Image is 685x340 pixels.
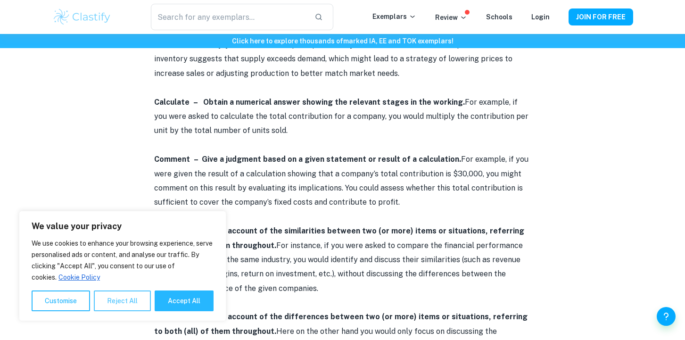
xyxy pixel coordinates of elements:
p: We value your privacy [32,221,214,232]
a: Schools [486,13,512,21]
a: Login [531,13,550,21]
span: economies, causing consumers around the world to have increasingly [306,193,522,207]
h6: Click here to explore thousands of marked IA, EE and TOK exemplars ! [2,36,683,46]
button: JOIN FOR FREE [569,8,633,25]
p: Review [435,12,467,23]
button: Accept All [155,290,214,311]
p: For instance, if you were asked to compare the financial performance of two companies in the same... [154,224,531,296]
button: Reject All [94,290,151,311]
input: Search for any exemplars... [151,4,306,30]
a: Cookie Policy [58,273,100,282]
button: Customise [32,290,90,311]
strong: Compare – Give an account of the similarities between two (or more) items or situations, referrin... [154,226,524,249]
strong: Calculate – Obtain a numerical answer showing the relevant stages in the working. [154,98,465,107]
p: For example, if you were asked to calculate the total contribution for a company, you would multi... [154,95,531,138]
p: Exemplars [372,11,416,22]
strong: Contrast – Give an account of the differences between two (or more) items or situations, referrin... [154,312,528,335]
button: Help and Feedback [657,307,676,326]
p: We use cookies to enhance your browsing experience, serve personalised ads or content, and analys... [32,238,214,283]
span: similar habits and tast [306,203,374,217]
div: We value your privacy [19,211,226,321]
strong: Comment – Give a judgment based on a given statement or result of a calculation. [154,155,461,164]
span: Is the growing integration and interdependence of the world's [306,182,500,196]
img: Clastify logo [52,8,112,26]
p: For example, if you were given the result of a calculation showing that a company’s total contrib... [154,152,531,210]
